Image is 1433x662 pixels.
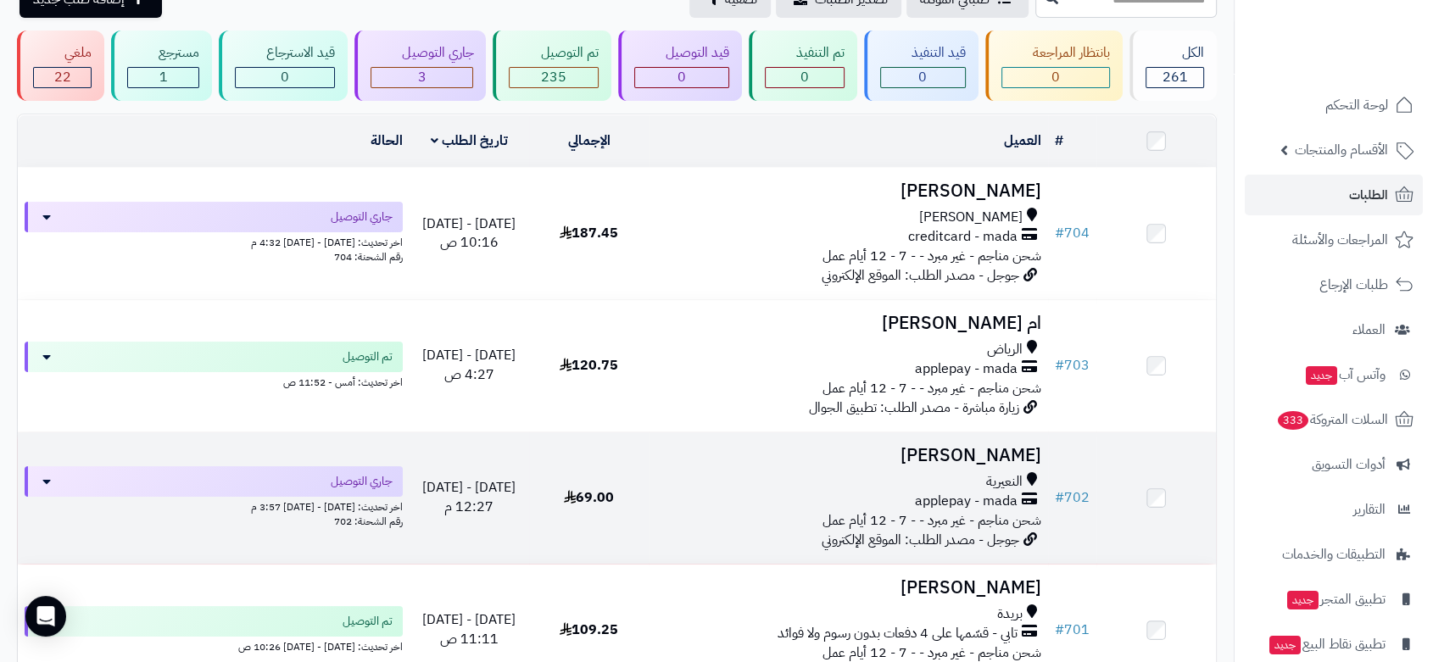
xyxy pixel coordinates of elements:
[1349,183,1388,207] span: الطلبات
[1312,453,1386,476] span: أدوات التسويق
[1055,223,1064,243] span: #
[422,345,516,385] span: [DATE] - [DATE] 4:27 ص
[1282,542,1386,566] span: التطبيقات والخدمات
[1325,93,1388,117] span: لوحة التحكم
[918,67,927,87] span: 0
[919,208,1023,227] span: [PERSON_NAME]
[745,31,861,101] a: تم التنفيذ 0
[431,131,508,151] a: تاريخ الطلب
[1245,444,1423,485] a: أدوات التسويق
[822,510,1041,531] span: شحن مناجم - غير مبرد - - 7 - 12 أيام عمل
[371,43,473,63] div: جاري التوصيل
[108,31,215,101] a: مسترجع 1
[371,68,472,87] div: 3
[1001,43,1110,63] div: بانتظار المراجعة
[331,473,393,490] span: جاري التوصيل
[560,355,618,376] span: 120.75
[564,487,614,508] span: 69.00
[235,43,335,63] div: قيد الاسترجاع
[1245,534,1423,575] a: التطبيقات والخدمات
[1353,498,1386,521] span: التقارير
[351,31,489,101] a: جاري التوصيل 3
[215,31,351,101] a: قيد الاسترجاع 0
[510,68,597,87] div: 235
[25,372,403,390] div: اخر تحديث: أمس - 11:52 ص
[33,43,92,63] div: ملغي
[343,348,393,365] span: تم التوصيل
[1126,31,1220,101] a: الكل261
[1146,43,1204,63] div: الكل
[861,31,982,101] a: قيد التنفيذ 0
[334,514,403,529] span: رقم الشحنة: 702
[1319,273,1388,297] span: طلبات الإرجاع
[1245,489,1423,530] a: التقارير
[987,340,1023,359] span: الرياض
[908,227,1018,247] span: creditcard - mada
[34,68,91,87] div: 22
[765,43,845,63] div: تم التنفيذ
[766,68,844,87] div: 0
[800,67,809,87] span: 0
[281,67,289,87] span: 0
[1304,363,1386,387] span: وآتس آب
[25,232,403,250] div: اخر تحديث: [DATE] - [DATE] 4:32 م
[655,578,1041,598] h3: [PERSON_NAME]
[1055,620,1064,640] span: #
[1055,223,1090,243] a: #704
[1002,68,1109,87] div: 0
[1278,411,1308,430] span: 333
[489,31,614,101] a: تم التوصيل 235
[1245,399,1423,440] a: السلات المتروكة333
[778,624,1018,643] span: تابي - قسّمها على 4 دفعات بدون رسوم ولا فوائد
[881,68,965,87] div: 0
[25,637,403,654] div: اخر تحديث: [DATE] - [DATE] 10:26 ص
[635,68,728,87] div: 0
[159,67,168,87] span: 1
[128,68,198,87] div: 1
[809,398,1019,418] span: زيارة مباشرة - مصدر الطلب: تطبيق الجوال
[1352,318,1386,342] span: العملاء
[915,359,1018,379] span: applepay - mada
[655,181,1041,201] h3: [PERSON_NAME]
[655,314,1041,333] h3: ام [PERSON_NAME]
[25,596,66,637] div: Open Intercom Messenger
[568,131,611,151] a: الإجمالي
[822,530,1019,550] span: جوجل - مصدر الطلب: الموقع الإلكتروني
[1055,355,1090,376] a: #703
[997,604,1023,624] span: بريدة
[1055,620,1090,640] a: #701
[560,620,618,640] span: 109.25
[1245,309,1423,350] a: العملاء
[982,31,1126,101] a: بانتظار المراجعة 0
[334,249,403,264] span: رقم الشحنة: 704
[1245,264,1423,305] a: طلبات الإرجاع
[1245,85,1423,125] a: لوحة التحكم
[1245,579,1423,620] a: تطبيق المتجرجديد
[1318,47,1417,83] img: logo-2.png
[1306,366,1337,385] span: جديد
[822,378,1041,398] span: شحن مناجم - غير مبرد - - 7 - 12 أيام عمل
[615,31,745,101] a: قيد التوصيل 0
[1055,487,1064,508] span: #
[677,67,686,87] span: 0
[1287,591,1319,609] span: جديد
[14,31,108,101] a: ملغي 22
[422,609,516,649] span: [DATE] - [DATE] 11:11 ص
[1292,228,1388,252] span: المراجعات والأسئلة
[986,472,1023,492] span: النعيرية
[418,67,427,87] span: 3
[822,246,1041,266] span: شحن مناجم - غير مبرد - - 7 - 12 أيام عمل
[422,477,516,517] span: [DATE] - [DATE] 12:27 م
[1004,131,1041,151] a: العميل
[127,43,199,63] div: مسترجع
[1268,632,1386,656] span: تطبيق نقاط البيع
[1245,354,1423,395] a: وآتس آبجديد
[880,43,966,63] div: قيد التنفيذ
[1055,131,1063,151] a: #
[1162,67,1187,87] span: 261
[422,214,516,253] span: [DATE] - [DATE] 10:16 ص
[915,492,1018,511] span: applepay - mada
[236,68,334,87] div: 0
[54,67,71,87] span: 22
[1245,175,1423,215] a: الطلبات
